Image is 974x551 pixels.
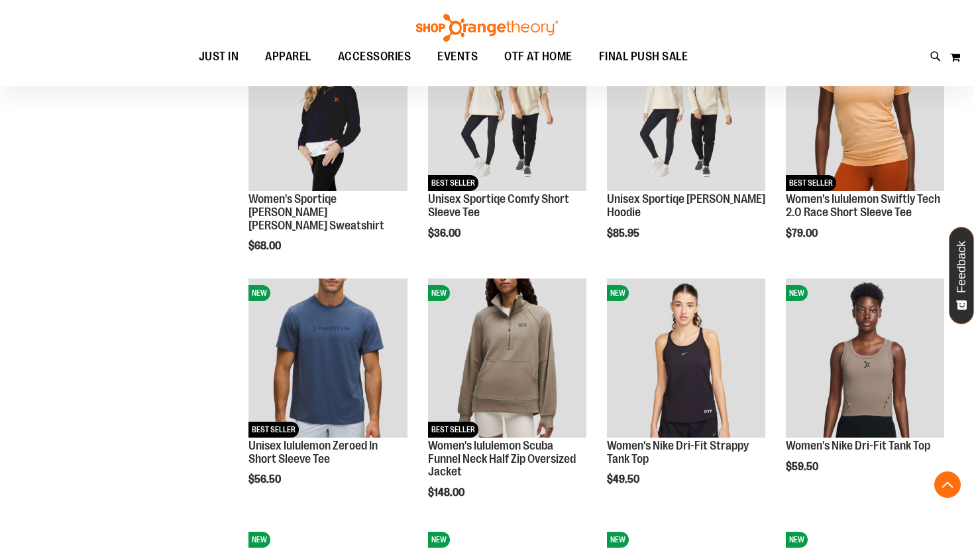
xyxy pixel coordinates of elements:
a: Women's lululemon Scuba Funnel Neck Half Zip Oversized JacketNEWBEST SELLER [428,278,586,439]
span: BEST SELLER [248,422,299,438]
a: Women's lululemon Swiftly Tech 2.0 Race Short Sleeve TeeNEWBEST SELLER [786,32,944,193]
a: Women's Nike Dri-Fit Strappy Tank TopNEW [607,278,765,439]
img: Unisex Sportiqe Olsen Hoodie [607,32,765,191]
span: $59.50 [786,461,820,473]
a: OTF AT HOME [491,42,586,72]
a: FINAL PUSH SALE [586,42,702,72]
span: NEW [786,285,808,301]
img: Women's Sportiqe Ashlyn French Terry Crewneck Sweatshirt [248,32,407,191]
a: Women's Sportiqe Ashlyn French Terry Crewneck SweatshirtNEW [248,32,407,193]
span: $56.50 [248,473,283,485]
div: product [242,272,413,519]
div: product [779,26,951,273]
a: Women's Nike Dri-Fit Tank TopNEW [786,278,944,439]
span: $79.00 [786,227,820,239]
span: OTF AT HOME [504,42,572,72]
div: product [600,272,772,519]
span: BEST SELLER [786,175,836,191]
span: $148.00 [428,487,466,499]
img: Unisex lululemon Zeroed In Short Sleeve Tee [248,278,407,437]
a: Unisex Sportiqe [PERSON_NAME] Hoodie [607,192,765,219]
div: product [421,26,593,273]
a: Women's Nike Dri-Fit Tank Top [786,439,930,452]
span: NEW [607,285,629,301]
a: Unisex lululemon Zeroed In Short Sleeve TeeNEWBEST SELLER [248,278,407,439]
span: EVENTS [437,42,478,72]
div: product [242,26,413,286]
a: Unisex lululemon Zeroed In Short Sleeve Tee [248,439,378,465]
a: JUST IN [186,42,252,72]
a: Women's lululemon Scuba Funnel Neck Half Zip Oversized Jacket [428,439,576,479]
a: Women's lululemon Swiftly Tech 2.0 Race Short Sleeve Tee [786,192,940,219]
a: Women's Sportiqe [PERSON_NAME] [PERSON_NAME] Sweatshirt [248,192,384,232]
a: Unisex Sportiqe Comfy Short Sleeve Tee [428,192,569,219]
span: BEST SELLER [428,175,478,191]
div: product [779,272,951,506]
a: Women's Nike Dri-Fit Strappy Tank Top [607,439,749,465]
span: NEW [428,532,450,548]
span: APPAREL [265,42,311,72]
img: Unisex Sportiqe Comfy Short Sleeve Tee [428,32,586,191]
img: Women's Nike Dri-Fit Strappy Tank Top [607,278,765,437]
span: NEW [607,532,629,548]
img: Women's lululemon Swiftly Tech 2.0 Race Short Sleeve Tee [786,32,944,191]
img: Women's lululemon Scuba Funnel Neck Half Zip Oversized Jacket [428,278,586,437]
button: Back To Top [934,471,961,498]
div: product [600,26,772,273]
span: JUST IN [199,42,239,72]
span: $36.00 [428,227,462,239]
button: Feedback - Show survey [949,227,974,324]
span: $68.00 [248,240,283,252]
span: BEST SELLER [428,422,478,438]
a: Unisex Sportiqe Comfy Short Sleeve TeeNEWBEST SELLER [428,32,586,193]
a: APPAREL [252,42,325,72]
span: $49.50 [607,473,641,485]
div: product [421,272,593,532]
span: Feedback [955,241,968,293]
a: EVENTS [424,42,491,72]
a: ACCESSORIES [325,42,425,72]
span: $85.95 [607,227,641,239]
span: NEW [248,285,270,301]
a: Unisex Sportiqe Olsen HoodieNEW [607,32,765,193]
img: Shop Orangetheory [414,14,560,42]
span: NEW [428,285,450,301]
span: FINAL PUSH SALE [599,42,688,72]
span: NEW [248,532,270,548]
span: NEW [786,532,808,548]
img: Women's Nike Dri-Fit Tank Top [786,278,944,437]
span: ACCESSORIES [338,42,411,72]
